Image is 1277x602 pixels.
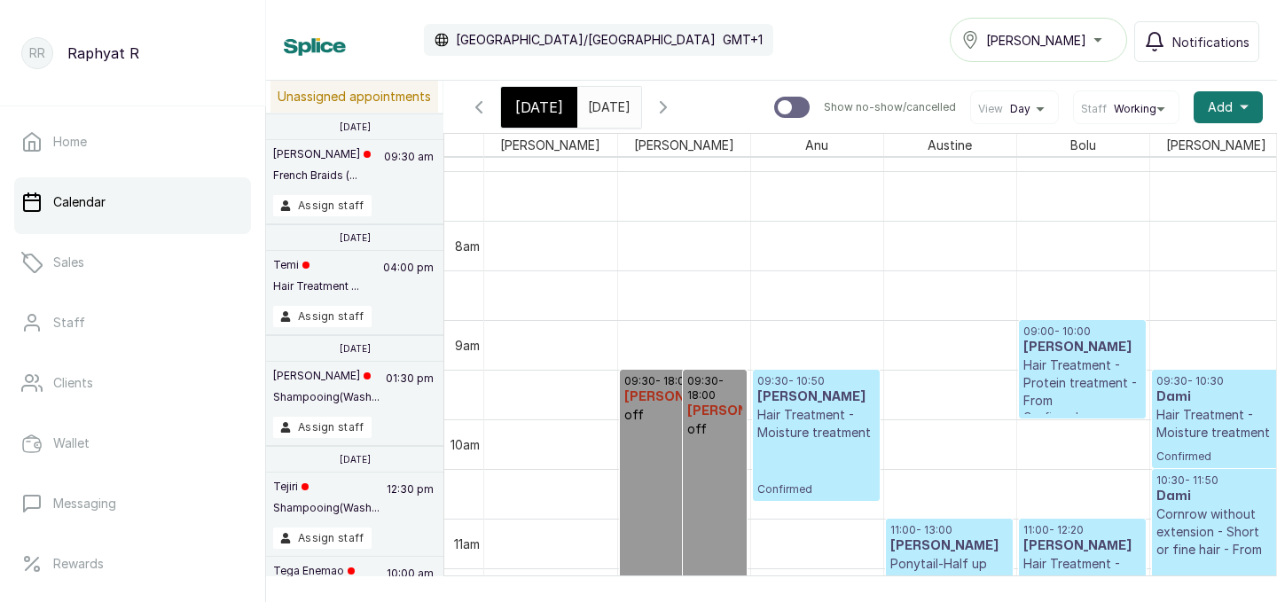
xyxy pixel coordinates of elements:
p: Hair Treatment - Moisture treatment [1023,555,1141,590]
h3: [PERSON_NAME] [687,403,742,420]
p: GMT+1 [723,31,763,49]
p: [PERSON_NAME] [273,147,371,161]
h3: [PERSON_NAME] [624,388,742,406]
p: Confirmed [1023,410,1141,424]
span: Working [1114,102,1156,116]
p: off [687,420,742,438]
p: off [624,406,742,424]
p: 04:00 pm [380,258,436,306]
p: [GEOGRAPHIC_DATA]/[GEOGRAPHIC_DATA] [456,31,716,49]
button: StaffWorking [1081,102,1171,116]
span: Austine [924,134,975,156]
a: Calendar [14,177,251,227]
div: 11am [450,535,483,553]
p: [PERSON_NAME] [273,369,380,383]
span: [PERSON_NAME] [1163,134,1270,156]
p: Temi [273,258,359,272]
p: 12:30 pm [384,480,436,528]
p: [DATE] [340,454,371,465]
p: Hair Treatment - Moisture treatment [757,406,875,442]
p: Tejiri [273,480,380,494]
p: Tega Enemao [273,564,359,578]
span: Anu [802,134,832,156]
a: Rewards [14,539,251,589]
p: 09:30 - 18:00 [624,374,742,388]
span: [PERSON_NAME] [497,134,604,156]
p: Wallet [53,434,90,452]
span: [PERSON_NAME] [631,134,738,156]
button: Notifications [1134,21,1259,62]
a: Wallet [14,418,251,468]
button: Assign staff [273,417,372,438]
p: Cornrow without extension - Short or fine hair - From [1156,505,1274,559]
span: Staff [1081,102,1107,116]
p: Shampooing(Wash... [273,501,380,515]
span: View [978,102,1003,116]
p: Rewards [53,555,104,573]
p: Hair Treatment ... [273,279,359,293]
div: 8am [451,237,483,255]
p: Sales [53,254,84,271]
button: [PERSON_NAME] [950,18,1127,62]
span: Notifications [1172,33,1250,51]
p: Show no-show/cancelled [824,100,956,114]
a: Messaging [14,479,251,528]
p: 09:30 - 18:00 [687,374,742,403]
p: Confirmed [757,442,875,496]
p: RR [29,44,45,62]
p: [DATE] [340,343,371,354]
h3: Dami [1156,388,1274,406]
div: 9am [451,336,483,355]
button: Assign staff [273,195,372,216]
a: Sales [14,238,251,287]
span: [PERSON_NAME] [986,31,1086,50]
a: Home [14,117,251,167]
p: [DATE] [340,121,371,132]
p: Clients [53,374,93,392]
h3: [PERSON_NAME] [757,388,875,406]
p: Raphyat R [67,43,139,64]
p: Hair Treatment - Protein treatment - From [1023,356,1141,410]
p: 11:00 - 13:00 [890,523,1008,537]
span: Bolu [1067,134,1100,156]
a: Staff [14,298,251,348]
p: 09:30 - 10:50 [757,374,875,388]
button: ViewDay [978,102,1051,116]
p: 10:30 - 11:50 [1156,473,1274,488]
h3: [PERSON_NAME] [890,537,1008,555]
span: [DATE] [515,97,563,118]
p: 09:30 am [381,147,436,195]
p: [DATE] [340,232,371,243]
h3: [PERSON_NAME] [1023,339,1141,356]
span: Add [1208,98,1233,116]
p: Ponytail-Half up Half down [890,555,1008,590]
p: Calendar [53,193,106,211]
p: Hair Treatment - Moisture treatment [1156,406,1274,442]
p: Unassigned appointments [270,81,438,113]
span: Day [1010,102,1030,116]
p: Staff [53,314,85,332]
p: Messaging [53,495,116,512]
div: [DATE] [501,87,577,128]
a: Clients [14,358,251,408]
button: Add [1194,91,1263,123]
p: 11:00 - 12:20 [1023,523,1141,537]
p: 01:30 pm [383,369,436,417]
button: Assign staff [273,528,372,549]
div: 10am [447,435,483,454]
p: French Braids (... [273,168,371,183]
p: 09:30 - 10:30 [1156,374,1274,388]
p: Confirmed [1156,559,1274,596]
h3: [PERSON_NAME] [1023,537,1141,555]
button: Assign staff [273,306,372,327]
p: Confirmed [1156,442,1274,464]
p: Home [53,133,87,151]
h3: Dami [1156,488,1274,505]
p: Shampooing(Wash... [273,390,380,404]
p: 09:00 - 10:00 [1023,324,1141,339]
